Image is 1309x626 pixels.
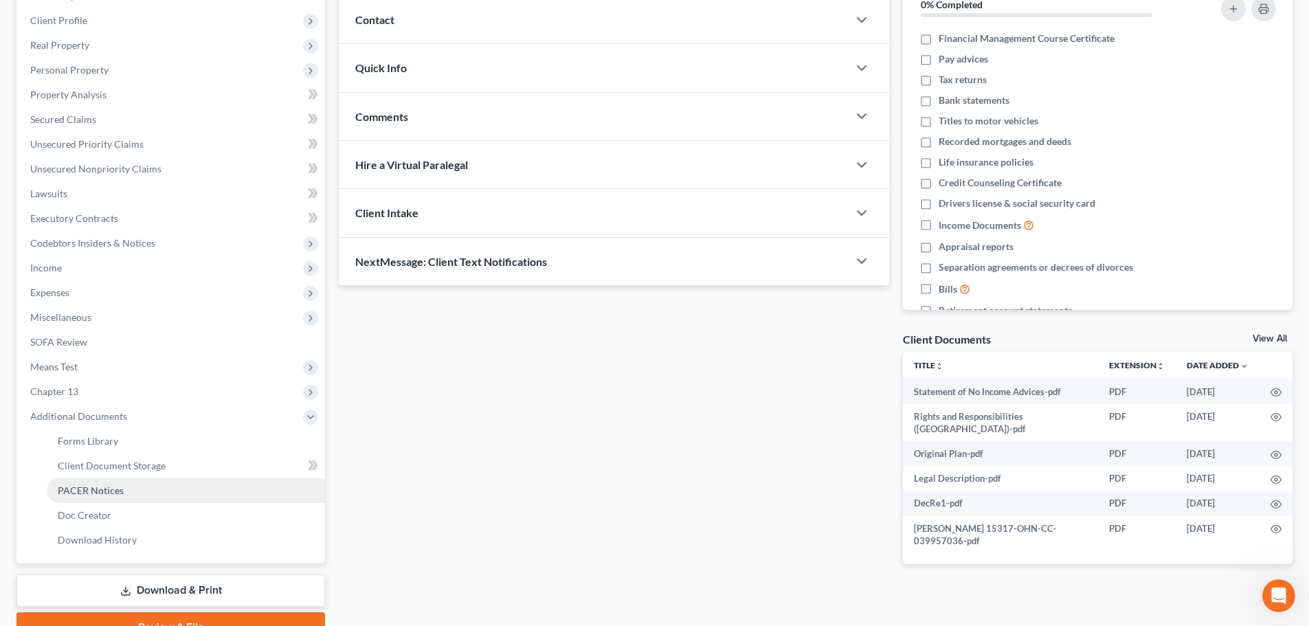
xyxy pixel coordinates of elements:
a: Download & Print [16,574,325,607]
span: Pay advices [939,52,988,66]
a: Unsecured Nonpriority Claims [19,157,325,181]
span: Secured Claims [30,113,96,125]
a: Forms Library [47,429,325,454]
span: Hire a Virtual Paralegal [355,158,468,171]
span: Property Analysis [30,89,107,100]
i: unfold_more [935,362,943,370]
button: Gif picker [65,450,76,461]
td: [DATE] [1176,516,1260,554]
div: Client Documents [903,332,991,346]
span: Lawsuits [30,188,67,199]
span: Life insurance policies [939,155,1033,169]
span: Expenses [30,287,69,298]
a: Extensionunfold_more [1109,360,1165,370]
h1: [PERSON_NAME] [67,7,156,17]
button: Emoji picker [43,450,54,461]
span: Client Intake [355,206,418,219]
span: Executory Contracts [30,212,118,224]
button: Start recording [87,450,98,461]
div: We’ll continue monitoring this closely and will share updates as soon as more information is avai... [22,350,214,391]
td: PDF [1098,404,1176,442]
span: Tax returns [939,73,987,87]
b: 10 full minutes [93,272,175,283]
span: Appraisal reports [939,240,1014,254]
td: Original Plan-pdf [903,442,1098,467]
span: Means Test [30,361,78,372]
span: Unsecured Nonpriority Claims [30,163,161,175]
a: View All [1253,334,1287,344]
span: Bank statements [939,93,1009,107]
div: [PERSON_NAME] • 1m ago [22,409,133,417]
span: Drivers license & social security card [939,197,1095,210]
td: PDF [1098,467,1176,491]
button: Send a message… [236,445,258,467]
span: Codebtors Insiders & Notices [30,237,155,249]
iframe: Intercom live chat [1262,579,1295,612]
a: SOFA Review [19,330,325,355]
b: Important Filing Update [22,87,153,98]
span: Retirement account statements [939,304,1072,317]
a: Property Analysis [19,82,325,107]
a: Client Document Storage [47,454,325,478]
span: Chapter 13 [30,385,78,397]
span: Credit Counseling Certificate [939,176,1062,190]
a: Lawsuits [19,181,325,206]
span: Personal Property [30,64,109,76]
span: Client Document Storage [58,460,166,471]
span: Bills [939,282,957,296]
td: Statement of No Income Advices-pdf [903,379,1098,404]
td: PDF [1098,491,1176,516]
td: PDF [1098,442,1176,467]
span: Real Property [30,39,89,51]
i: unfold_more [1156,362,1165,370]
textarea: Message… [12,421,263,445]
span: Financial Management Course Certificate [939,32,1115,45]
p: Active [67,17,94,31]
td: DecRe1-pdf [903,491,1098,516]
span: Contact [355,13,394,26]
a: Unsecured Priority Claims [19,132,325,157]
td: Rights and Responsibilities ([GEOGRAPHIC_DATA])-pdf [903,404,1098,442]
span: Recorded mortgages and deeds [939,135,1071,148]
td: PDF [1098,379,1176,404]
button: Home [215,5,241,32]
span: SOFA Review [30,336,87,348]
a: PACER Notices [47,478,325,503]
span: Quick Info [355,61,407,74]
span: NextMessage: Client Text Notifications [355,255,547,268]
td: [PERSON_NAME] 15317-OHN-CC-039957036-pdf [903,516,1098,554]
button: Upload attachment [21,450,32,461]
button: go back [9,5,35,32]
td: Legal Description-pdf [903,467,1098,491]
a: Executory Contracts [19,206,325,231]
td: [DATE] [1176,404,1260,442]
div: Our team has been actively rolling out updates to address issues associated with the recent MFA u... [22,107,214,201]
div: If these filings are urgent, please file directly with the court. [22,317,214,344]
td: PDF [1098,516,1176,554]
span: Titles to motor vehicles [939,114,1038,128]
span: Forms Library [58,435,118,447]
span: Doc Creator [58,509,111,521]
a: Titleunfold_more [914,360,943,370]
div: If you encounter an error when filing, please take the following steps before trying to file again: [22,208,214,249]
div: Emma says… [11,78,264,436]
span: Additional Documents [30,410,127,422]
img: Profile image for Emma [39,8,61,30]
span: Income Documents [939,219,1021,232]
span: Miscellaneous [30,311,91,323]
td: [DATE] [1176,442,1260,467]
span: Download History [58,534,137,546]
td: [DATE] [1176,379,1260,404]
span: Separation agreements or decrees of divorces [939,260,1133,274]
div: Important Filing UpdateOur team has been actively rolling out updates to address issues associate... [11,78,225,406]
span: Income [30,262,62,273]
span: Unsecured Priority Claims [30,138,144,150]
i: expand_more [1240,362,1249,370]
div: Close [241,5,266,30]
li: Refresh your browser [32,256,214,269]
li: Wait at least before attempting again (to allow MFA to reset on the court’s site) [32,271,214,310]
a: Download History [47,528,325,552]
td: [DATE] [1176,467,1260,491]
a: Date Added expand_more [1187,360,1249,370]
span: Comments [355,110,408,123]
